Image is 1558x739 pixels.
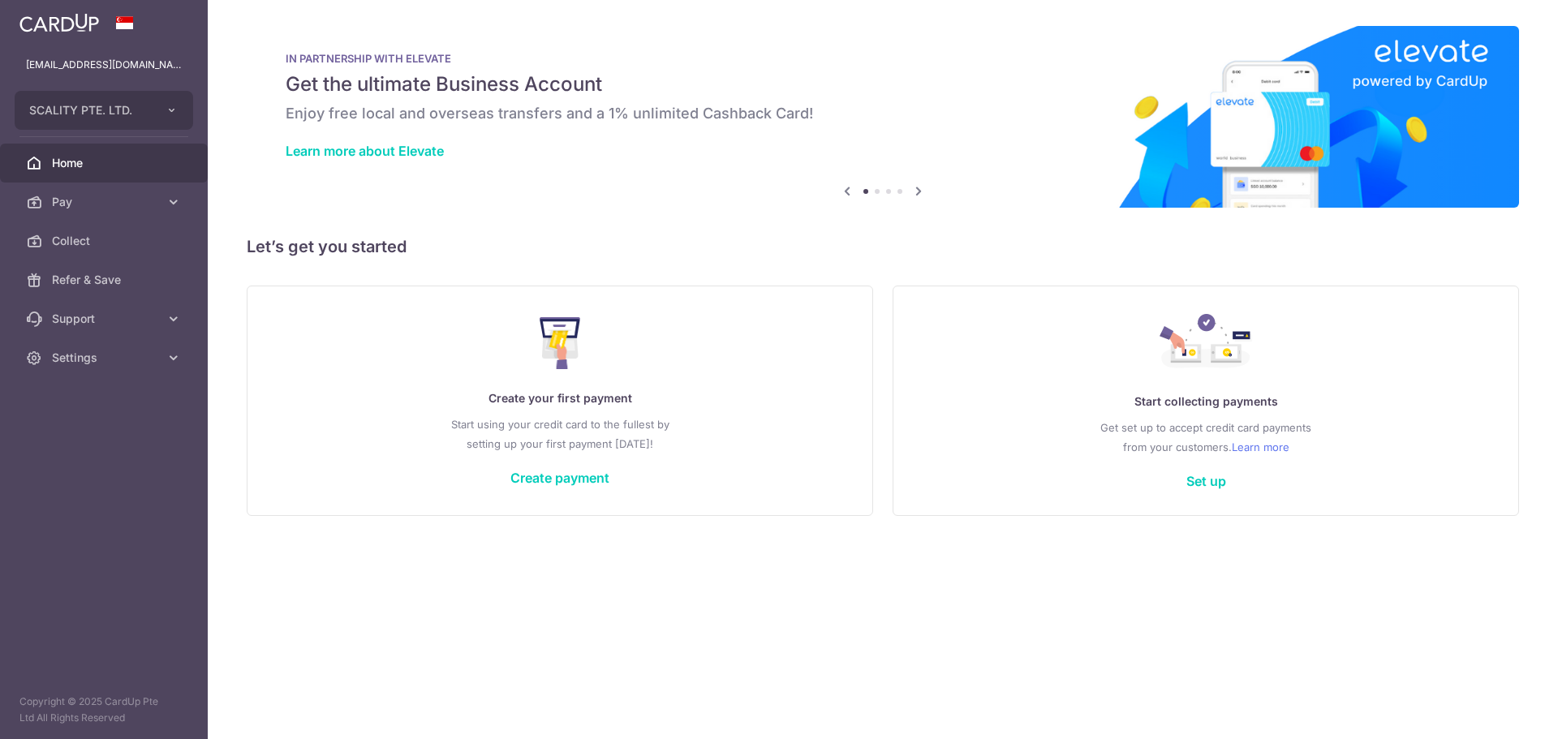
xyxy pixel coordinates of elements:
[52,233,159,249] span: Collect
[19,13,99,32] img: CardUp
[286,104,1480,123] h6: Enjoy free local and overseas transfers and a 1% unlimited Cashback Card!
[52,155,159,171] span: Home
[52,350,159,366] span: Settings
[52,194,159,210] span: Pay
[1186,473,1226,489] a: Set up
[247,26,1519,208] img: Renovation banner
[280,389,840,408] p: Create your first payment
[280,415,840,453] p: Start using your credit card to the fullest by setting up your first payment [DATE]!
[1232,437,1289,457] a: Learn more
[286,143,444,159] a: Learn more about Elevate
[52,311,159,327] span: Support
[26,57,182,73] p: [EMAIL_ADDRESS][DOMAIN_NAME]
[247,234,1519,260] h5: Let’s get you started
[52,272,159,288] span: Refer & Save
[1454,690,1542,731] iframe: Opens a widget where you can find more information
[926,418,1486,457] p: Get set up to accept credit card payments from your customers.
[286,52,1480,65] p: IN PARTNERSHIP WITH ELEVATE
[510,470,609,486] a: Create payment
[15,91,193,130] button: SCALITY PTE. LTD.
[286,71,1480,97] h5: Get the ultimate Business Account
[1160,314,1252,372] img: Collect Payment
[29,102,149,118] span: SCALITY PTE. LTD.
[540,317,581,369] img: Make Payment
[926,392,1486,411] p: Start collecting payments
